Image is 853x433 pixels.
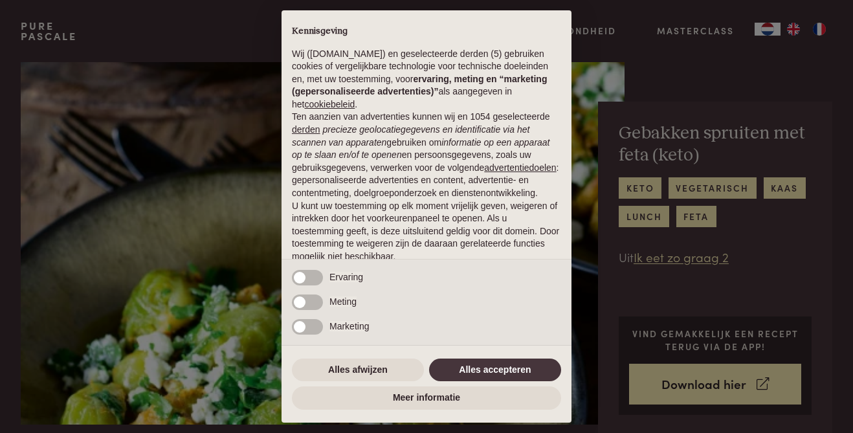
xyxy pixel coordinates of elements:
p: Ten aanzien van advertenties kunnen wij en 1054 geselecteerde gebruiken om en persoonsgegevens, z... [292,111,561,199]
button: derden [292,124,320,137]
span: Meting [329,296,357,307]
span: Marketing [329,321,369,331]
em: precieze geolocatiegegevens en identificatie via het scannen van apparaten [292,124,529,148]
p: Wij ([DOMAIN_NAME]) en geselecteerde derden (5) gebruiken cookies of vergelijkbare technologie vo... [292,48,561,111]
p: U kunt uw toestemming op elk moment vrijelijk geven, weigeren of intrekken door het voorkeurenpan... [292,200,561,263]
button: Meer informatie [292,386,561,410]
button: advertentiedoelen [484,162,556,175]
span: Ervaring [329,272,363,282]
strong: ervaring, meting en “marketing (gepersonaliseerde advertenties)” [292,74,547,97]
em: informatie op een apparaat op te slaan en/of te openen [292,137,550,161]
h2: Kennisgeving [292,26,561,38]
button: Alles accepteren [429,359,561,382]
button: Alles afwijzen [292,359,424,382]
a: cookiebeleid [304,99,355,109]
